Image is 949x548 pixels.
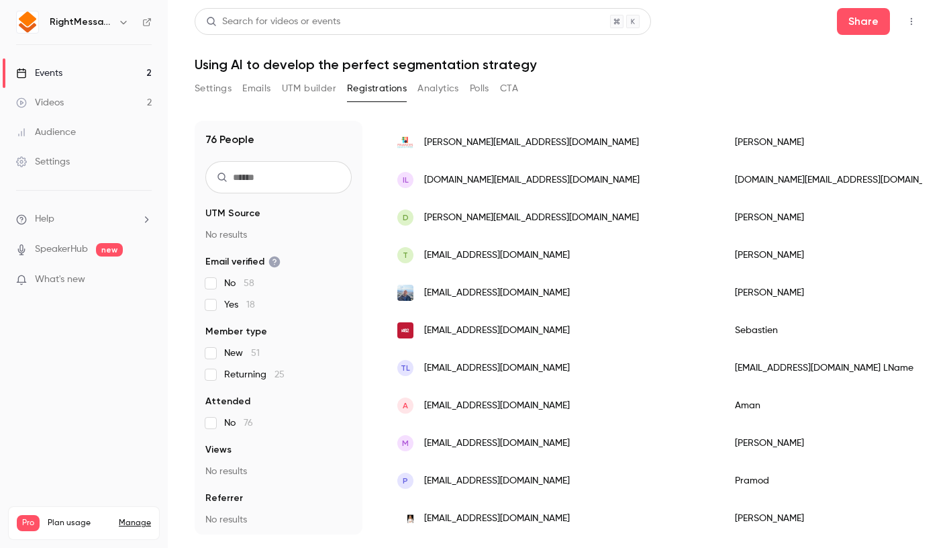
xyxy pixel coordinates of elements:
span: Referrer [205,492,243,505]
img: financesdemystified.com [397,134,413,150]
button: Share [837,8,890,35]
img: wolfganggruber.me [397,285,413,301]
span: What's new [35,273,85,287]
span: New [224,347,260,360]
div: Videos [16,96,64,109]
span: [EMAIL_ADDRESS][DOMAIN_NAME] [424,512,570,526]
a: Manage [119,518,151,529]
a: SpeakerHub [35,242,88,257]
h1: 76 People [205,132,254,148]
button: Polls [470,78,489,99]
button: Emails [242,78,270,99]
iframe: Noticeable Trigger [136,274,152,286]
span: [PERSON_NAME][EMAIL_ADDRESS][DOMAIN_NAME] [424,136,639,150]
span: UTM Source [205,207,260,220]
h1: Using AI to develop the perfect segmentation strategy [195,56,922,73]
span: Views [205,443,232,457]
span: P [403,475,408,487]
span: Pro [17,515,40,531]
span: [EMAIL_ADDRESS][DOMAIN_NAME] [424,248,570,263]
div: Settings [16,155,70,169]
span: [EMAIL_ADDRESS][DOMAIN_NAME] [424,437,570,451]
section: facet-groups [205,207,352,527]
span: [EMAIL_ADDRESS][DOMAIN_NAME] [424,361,570,375]
p: No results [205,228,352,242]
span: T [403,249,408,261]
span: 51 [251,349,260,358]
span: No [224,416,253,430]
span: M [402,437,409,449]
span: iL [403,174,409,186]
img: RightMessage [17,11,38,33]
span: 25 [274,370,285,379]
span: Plan usage [48,518,111,529]
button: Registrations [347,78,407,99]
button: CTA [500,78,518,99]
span: Attended [205,395,250,408]
button: UTM builder [282,78,336,99]
span: [EMAIL_ADDRESS][DOMAIN_NAME] [424,324,570,338]
span: [PERSON_NAME][EMAIL_ADDRESS][DOMAIN_NAME] [424,211,639,225]
span: [EMAIL_ADDRESS][DOMAIN_NAME] [424,474,570,488]
div: Search for videos or events [206,15,340,29]
span: [EMAIL_ADDRESS][DOMAIN_NAME] [424,286,570,300]
span: Help [35,212,54,226]
img: 1482.ms [397,322,413,338]
p: No results [205,465,352,478]
span: Yes [224,298,255,312]
button: Settings [195,78,232,99]
span: new [96,243,123,257]
img: oanalabes.com [397,514,413,523]
span: 76 [244,418,253,428]
h6: RightMessage [50,15,113,29]
span: Returning [224,368,285,381]
span: Member type [205,325,267,338]
div: Events [16,66,62,80]
button: Analytics [417,78,459,99]
span: 18 [246,300,255,310]
li: help-dropdown-opener [16,212,152,226]
span: A [403,400,408,412]
span: 58 [244,279,254,288]
span: No [224,277,254,290]
span: [DOMAIN_NAME][EMAIL_ADDRESS][DOMAIN_NAME] [424,173,640,187]
span: Email verified [205,255,281,269]
p: No results [205,513,352,527]
span: [EMAIL_ADDRESS][DOMAIN_NAME] [424,399,570,413]
div: Audience [16,126,76,139]
span: D [403,212,409,224]
span: tL [401,362,410,374]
